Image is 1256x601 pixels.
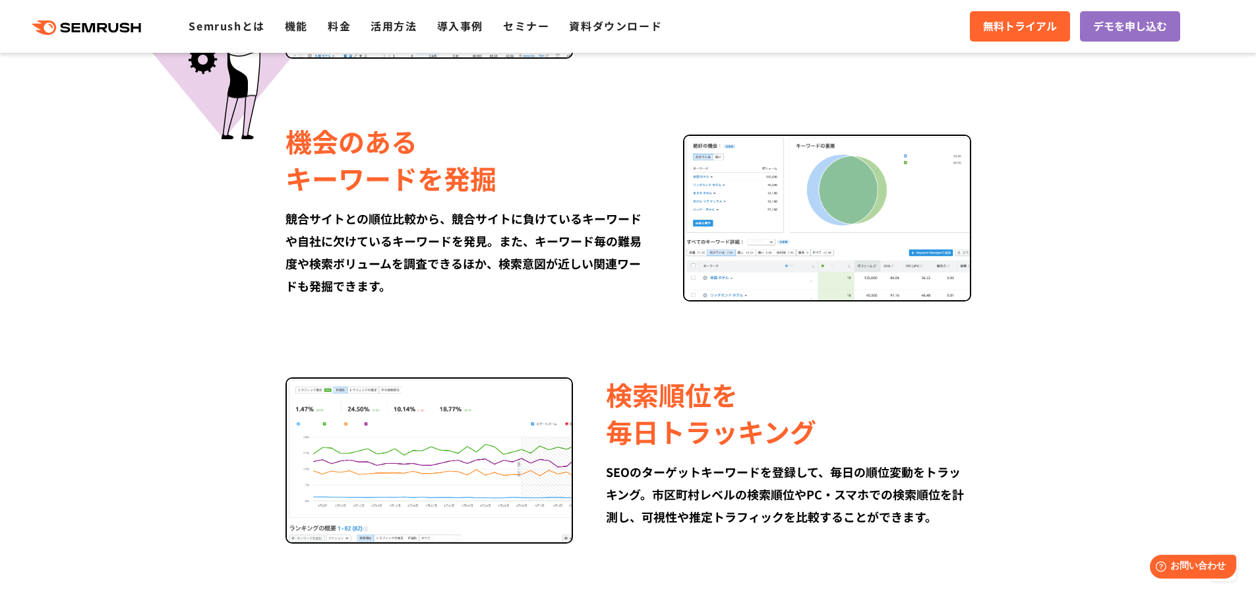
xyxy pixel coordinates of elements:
a: 無料トライアル [970,11,1070,42]
a: セミナー [503,18,549,34]
a: 導入事例 [437,18,483,34]
iframe: Help widget launcher [1139,550,1241,586]
a: 料金 [328,18,351,34]
a: 資料ダウンロード [569,18,662,34]
div: SEOのターゲットキーワードを登録して、毎日の順位変動をトラッキング。市区町村レベルの検索順位やPC・スマホでの検索順位を計測し、可視性や推定トラフィックを比較することができます。 [606,460,971,528]
div: 競合サイトとの順位比較から、競合サイトに負けているキーワードや自社に欠けているキーワードを発見。また、キーワード毎の難易度や検索ボリュームを調査できるほか、検索意図が近しい関連ワードも発掘できます。 [285,207,650,297]
a: デモを申し込む [1080,11,1180,42]
span: 無料トライアル [983,18,1057,35]
a: Semrushとは [189,18,264,34]
a: 機能 [285,18,308,34]
div: 機会のある キーワードを発掘 [285,123,650,197]
span: デモを申し込む [1093,18,1167,35]
div: 検索順位を 毎日トラッキング [606,376,971,450]
a: 活用方法 [371,18,417,34]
